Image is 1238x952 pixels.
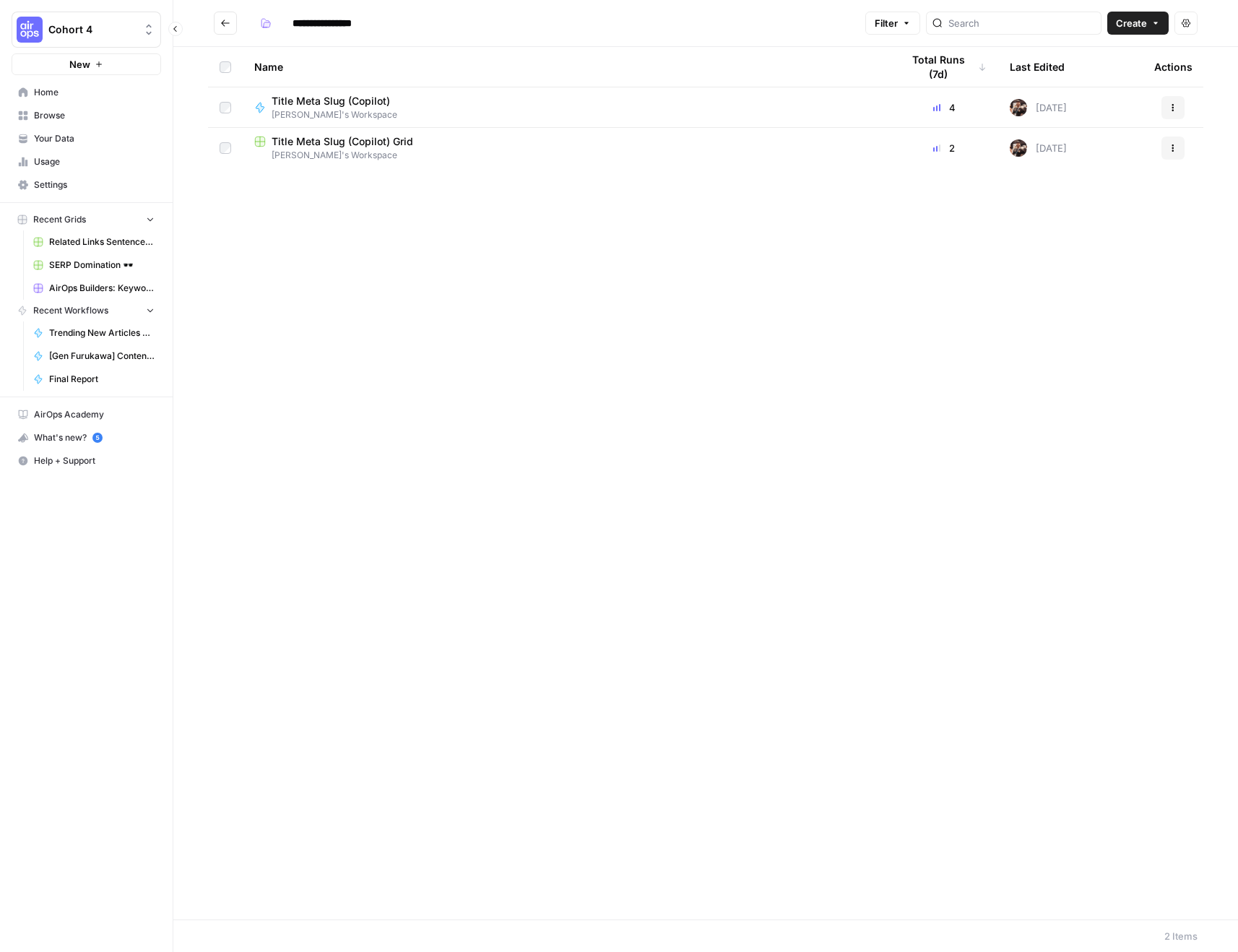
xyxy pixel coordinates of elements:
div: [DATE] [1010,99,1067,116]
a: Related Links Sentence Creation Flow [27,230,161,254]
span: Title Meta Slug (Copilot) [272,94,390,108]
span: AirOps Builders: Keyword -> Content Brief -> Article [49,282,155,295]
input: Search [948,16,1095,30]
a: Usage [12,150,161,173]
a: AirOps Builders: Keyword -> Content Brief -> Article [27,277,161,300]
button: What's new? 5 [12,426,161,449]
button: Filter [865,12,920,35]
a: Your Data [12,127,161,150]
img: Cohort 4 Logo [17,17,43,43]
span: Cohort 4 [48,22,136,37]
button: Go back [214,12,237,35]
a: Title Meta Slug (Copilot) Grid[PERSON_NAME]'s Workspace [254,134,878,162]
span: [Gen Furukawa] Content Creation Power Agent Workflow [49,350,155,363]
a: [Gen Furukawa] Content Creation Power Agent Workflow [27,345,161,368]
a: SERP Domination 🕶️ [27,254,161,277]
div: Total Runs (7d) [901,47,987,87]
span: AirOps Academy [34,408,155,421]
div: Name [254,47,878,87]
div: 4 [901,100,987,115]
img: xy7yhiswqrx12q3pdq9zj20pmca8 [1010,99,1027,116]
img: xy7yhiswqrx12q3pdq9zj20pmca8 [1010,139,1027,157]
a: 5 [92,433,103,443]
button: Recent Workflows [12,300,161,321]
button: Workspace: Cohort 4 [12,12,161,48]
text: 5 [95,434,99,441]
button: Recent Grids [12,209,161,230]
a: Home [12,81,161,104]
a: Title Meta Slug (Copilot)[PERSON_NAME]'s Workspace [254,94,878,121]
div: What's new? [12,427,160,449]
span: Browse [34,109,155,122]
button: New [12,53,161,75]
div: Actions [1154,47,1192,87]
span: [PERSON_NAME]'s Workspace [272,108,402,121]
button: Create [1107,12,1169,35]
button: Help + Support [12,449,161,472]
a: Final Report [27,368,161,391]
span: Your Data [34,132,155,145]
span: SERP Domination 🕶️ [49,259,155,272]
div: 2 [901,141,987,155]
a: Trending New Articles Sentence [27,321,161,345]
div: Last Edited [1010,47,1065,87]
span: Home [34,86,155,99]
a: AirOps Academy [12,403,161,426]
a: Settings [12,173,161,196]
span: Recent Workflows [33,304,108,317]
span: Settings [34,178,155,191]
span: Help + Support [34,454,155,467]
span: New [69,57,90,72]
a: Browse [12,104,161,127]
span: Trending New Articles Sentence [49,326,155,339]
div: [DATE] [1010,139,1067,157]
span: Filter [875,16,898,30]
span: Title Meta Slug (Copilot) Grid [272,134,413,149]
span: Usage [34,155,155,168]
span: [PERSON_NAME]'s Workspace [254,149,878,162]
span: Recent Grids [33,213,86,226]
span: Create [1116,16,1147,30]
span: Final Report [49,373,155,386]
div: 2 Items [1164,929,1198,943]
span: Related Links Sentence Creation Flow [49,235,155,248]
